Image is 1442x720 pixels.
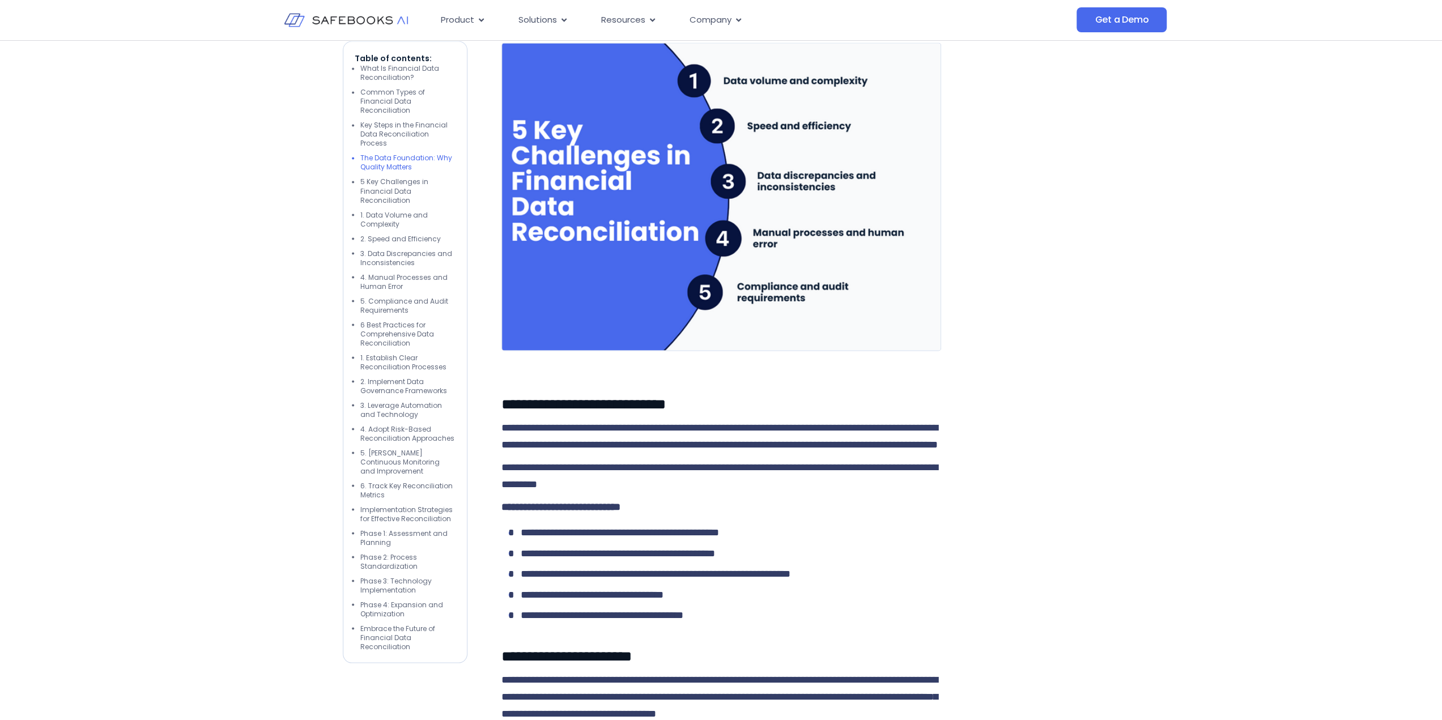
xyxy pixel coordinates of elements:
li: Embrace the Future of Financial Data Reconciliation [360,624,456,651]
li: Phase 1: Assessment and Planning [360,529,456,547]
li: 5. Compliance and Audit Requirements [360,296,456,314]
a: Get a Demo [1077,7,1167,32]
li: Key Steps in the Financial Data Reconciliation Process [360,121,456,148]
nav: Menu [432,9,963,31]
li: 2. Implement Data Governance Frameworks [360,377,456,395]
p: Table of contents: [355,53,456,64]
li: The Data Foundation: Why Quality Matters [360,154,456,172]
li: 3. Leverage Automation and Technology [360,401,456,419]
li: 2. Speed and Efficiency [360,234,456,243]
li: What Is Financial Data Reconciliation? [360,64,456,82]
li: Common Types of Financial Data Reconciliation [360,88,456,115]
li: 5. [PERSON_NAME] Continuous Monitoring and Improvement [360,448,456,475]
li: 4. Adopt Risk-Based Reconciliation Approaches [360,424,456,442]
li: Phase 4: Expansion and Optimization [360,600,456,618]
li: 6 Best Practices for Comprehensive Data Reconciliation [360,320,456,347]
span: Get a Demo [1095,14,1149,25]
li: Implementation Strategies for Effective Reconciliation [360,505,456,523]
div: Menu Toggle [432,9,963,31]
li: 6. Track Key Reconciliation Metrics [360,481,456,499]
li: 4. Manual Processes and Human Error [360,272,456,291]
span: Resources [601,14,645,27]
li: 1. Data Volume and Complexity [360,210,456,228]
li: 5 Key Challenges in Financial Data Reconciliation [360,177,456,205]
span: Solutions [518,14,557,27]
li: Phase 2: Process Standardization [360,552,456,570]
li: 3. Data Discrepancies and Inconsistencies [360,249,456,267]
span: Company [690,14,731,27]
li: 1. Establish Clear Reconciliation Processes [360,353,456,371]
li: Phase 3: Technology Implementation [360,576,456,594]
span: Product [441,14,474,27]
